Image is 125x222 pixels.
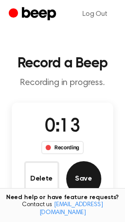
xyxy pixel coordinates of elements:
a: Beep [9,6,58,23]
button: Delete Audio Record [24,161,59,196]
h1: Record a Beep [7,56,118,70]
a: Log Out [74,4,116,25]
span: 0:13 [45,118,80,136]
p: Recording in progress. [7,78,118,89]
a: [EMAIL_ADDRESS][DOMAIN_NAME] [39,202,103,216]
span: Contact us [5,201,120,217]
div: Recording [41,141,84,154]
button: Save Audio Record [66,161,101,196]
